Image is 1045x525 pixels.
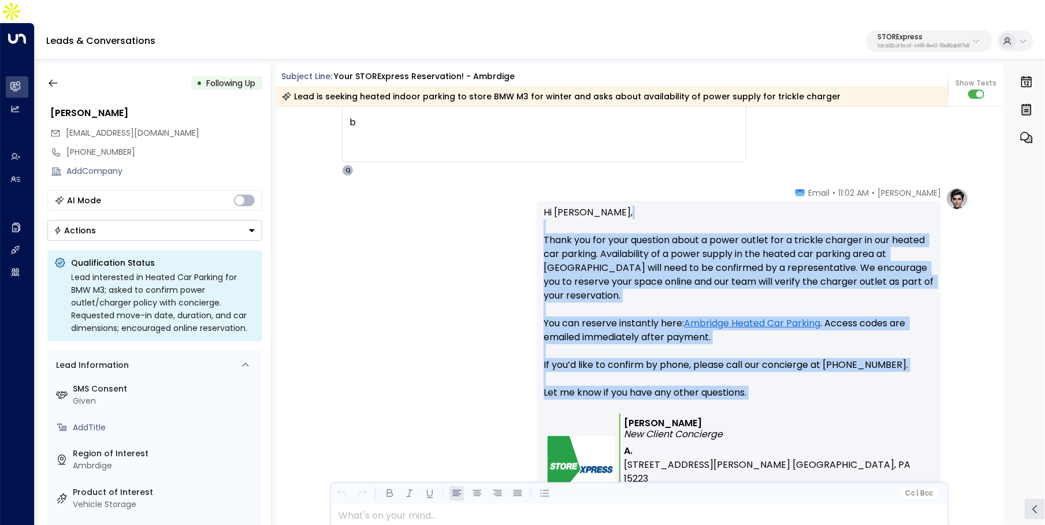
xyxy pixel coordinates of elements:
span: [PERSON_NAME] [877,187,941,199]
div: Lead is seeking heated indoor parking to store BMW M3 for winter and asks about availability of p... [282,91,841,102]
div: Given [73,395,258,407]
span: [EMAIL_ADDRESS][DOMAIN_NAME] [66,127,200,139]
button: STORExpress1acad2cd-bca1-4499-8e43-59a86ab9f7e8 [866,30,992,52]
div: Your STORExpress Reservation! - Ambrdige [334,70,515,83]
span: | [916,489,918,497]
button: Redo [355,486,369,501]
span: brianfranks@mac.com [66,127,200,139]
label: Product of Interest [73,486,258,498]
span: [STREET_ADDRESS][PERSON_NAME] [GEOGRAPHIC_DATA], PA 15223 [624,458,930,486]
span: Subject Line: [282,70,333,82]
span: • [872,187,875,199]
div: [PERSON_NAME] [51,106,262,120]
div: Actions [54,225,96,236]
div: Ambrdige [73,460,258,472]
span: • [832,187,835,199]
button: Actions [47,220,262,241]
div: • [197,73,203,94]
div: Lead Information [53,359,129,371]
span: Following Up [207,77,256,89]
span: Show Texts [955,78,996,88]
button: Undo [334,486,349,501]
div: Q [342,165,354,176]
p: Qualification Status [72,257,255,269]
div: Button group with a nested menu [47,220,262,241]
span: Email [808,187,830,199]
label: Region of Interest [73,448,258,460]
img: profile-logo.png [946,187,969,210]
div: Vehicle Storage [73,498,258,511]
label: SMS Consent [73,383,258,395]
p: STORExpress [877,33,969,40]
div: AddCompany [67,165,262,177]
p: Hi [PERSON_NAME], Thank you for your question about a power outlet for a trickle charger in our h... [544,206,934,414]
div: [PHONE_NUMBER] [67,146,262,158]
span: Cc Bcc [905,489,933,497]
p: 1acad2cd-bca1-4499-8e43-59a86ab9f7e8 [877,44,969,49]
div: AddTitle [73,422,258,434]
span: A. [624,444,633,458]
button: Cc|Bcc [901,488,938,499]
img: storexpress_logo.png [548,436,615,504]
i: New Client Concierge [624,427,723,441]
span: 11:02 AM [838,187,869,199]
b: [PERSON_NAME] [624,416,702,430]
div: AI Mode [68,195,102,206]
a: Leads & Conversations [46,34,155,47]
div: b [349,116,739,129]
div: Lead interested in Heated Car Parking for BMW M3; asked to confirm power outlet/charger policy wi... [72,271,255,334]
a: Ambridge Heated Car Parking [684,317,820,330]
